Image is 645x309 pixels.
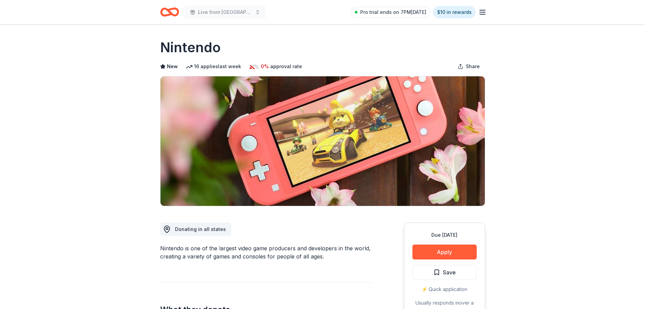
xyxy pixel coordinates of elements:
button: Live from [GEOGRAPHIC_DATA]: Valor 4 Veterans Benefiting Folds of Honor [185,5,266,19]
span: Live from [GEOGRAPHIC_DATA]: Valor 4 Veterans Benefiting Folds of Honor [198,8,252,16]
div: Due [DATE] [412,231,477,239]
span: 0% [261,62,269,71]
span: Save [443,268,456,277]
span: Donating in all states [175,226,226,232]
a: $10 in rewards [433,6,476,18]
div: Nintendo is one of the largest video game producers and developers in the world, creating a varie... [160,244,371,260]
a: Home [160,4,179,20]
button: Apply [412,245,477,259]
a: Pro trial ends on 7PM[DATE] [351,7,430,18]
span: Pro trial ends on 7PM[DATE] [360,8,426,16]
button: Share [452,60,485,73]
span: approval rate [270,62,302,71]
span: New [167,62,178,71]
div: 16 applies last week [186,62,241,71]
img: Image for Nintendo [160,76,485,206]
span: Share [466,62,480,71]
h1: Nintendo [160,38,221,57]
button: Save [412,265,477,280]
div: ⚡️ Quick application [412,285,477,293]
